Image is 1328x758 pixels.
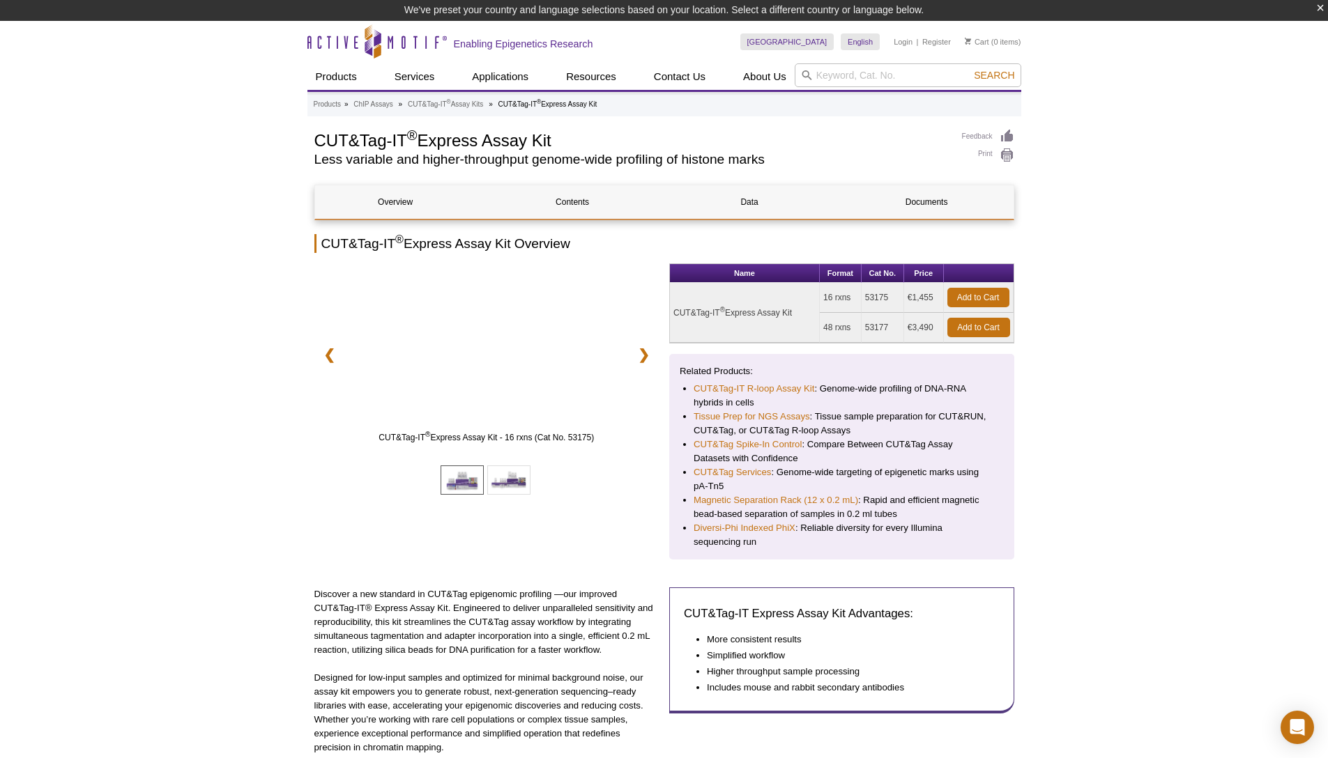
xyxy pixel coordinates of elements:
a: CUT&Tag Services [694,465,771,479]
a: Services [386,63,443,90]
a: [GEOGRAPHIC_DATA] [740,33,834,50]
a: Register [922,37,951,47]
a: Print [962,148,1014,163]
th: Price [904,264,944,283]
a: ChIP Assays [353,98,393,111]
span: Search [974,70,1014,81]
td: €3,490 [904,313,944,343]
sup: ® [395,233,404,245]
a: Add to Cart [947,288,1009,307]
a: Documents [846,185,1007,219]
li: CUT&Tag-IT Express Assay Kit [498,100,597,108]
td: CUT&Tag-IT Express Assay Kit [670,283,820,343]
a: Data [669,185,830,219]
li: : Compare Between CUT&Tag Assay Datasets with Confidence [694,438,990,465]
sup: ® [720,306,725,314]
p: Discover a new standard in CUT&Tag epigenomic profiling —our improved CUT&Tag-IT® Express Assay K... [314,587,659,657]
td: 16 rxns [820,283,862,313]
th: Cat No. [862,264,904,283]
li: » [489,100,493,108]
li: : Rapid and efficient magnetic bead-based separation of samples in 0.2 ml tubes [694,493,990,521]
input: Keyword, Cat. No. [795,63,1021,87]
td: €1,455 [904,283,944,313]
h3: CUT&Tag-IT Express Assay Kit Advantages: [684,605,1000,622]
div: Open Intercom Messenger [1281,711,1314,744]
li: : Genome-wide profiling of DNA-RNA hybrids in cells [694,382,990,410]
span: CUT&Tag-IT Express Assay Kit - 16 rxns (Cat No. 53175) [349,431,625,444]
a: Add to Cart [947,318,1010,337]
h2: CUT&Tag-IT Express Assay Kit Overview [314,234,1014,253]
li: | [917,33,919,50]
li: Higher throughput sample processing [707,665,986,679]
a: Products [307,63,365,90]
a: CUT&Tag-IT®Assay Kits [408,98,483,111]
sup: ® [447,98,451,105]
sup: ® [425,431,430,438]
a: Tissue Prep for NGS Assays [694,410,810,424]
th: Format [820,264,862,283]
h2: Enabling Epigenetics Research [454,38,593,50]
a: Login [894,37,913,47]
h1: CUT&Tag-IT Express Assay Kit [314,129,948,150]
th: Name [670,264,820,283]
a: Resources [558,63,625,90]
li: » [399,100,403,108]
a: English [841,33,880,50]
a: Contents [492,185,653,219]
a: Applications [464,63,537,90]
a: ❯ [629,339,659,371]
a: Cart [965,37,989,47]
li: (0 items) [965,33,1021,50]
li: : Reliable diversity for every Illumina sequencing run [694,521,990,549]
a: Contact Us [646,63,714,90]
img: Your Cart [965,38,971,45]
a: CUT&Tag Spike-In Control [694,438,802,451]
li: Includes mouse and rabbit secondary antibodies [707,681,986,695]
a: About Us [735,63,795,90]
li: More consistent results [707,633,986,647]
td: 53177 [862,313,904,343]
td: 48 rxns [820,313,862,343]
li: : Tissue sample preparation for CUT&RUN, CUT&Tag, or CUT&Tag R-loop Assays [694,410,990,438]
sup: ® [537,98,541,105]
a: Feedback [962,129,1014,144]
button: Search [970,69,1018,82]
a: Magnetic Separation Rack (12 x 0.2 mL) [694,493,858,507]
li: » [344,100,349,108]
td: 53175 [862,283,904,313]
sup: ® [407,127,418,143]
a: CUT&Tag-IT R-loop Assay Kit [694,382,814,396]
li: : Genome-wide targeting of epigenetic marks using pA-Tn5 [694,465,990,493]
p: Designed for low-input samples and optimized for minimal background noise, our assay kit empowers... [314,671,659,755]
a: ❮ [314,339,344,371]
h2: Less variable and higher-throughput genome-wide profiling of histone marks [314,153,948,166]
p: Related Products: [680,364,1004,378]
a: Diversi-Phi Indexed PhiX [694,521,795,535]
li: Simplified workflow [707,649,986,663]
a: Products [314,98,341,111]
a: Overview [315,185,476,219]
